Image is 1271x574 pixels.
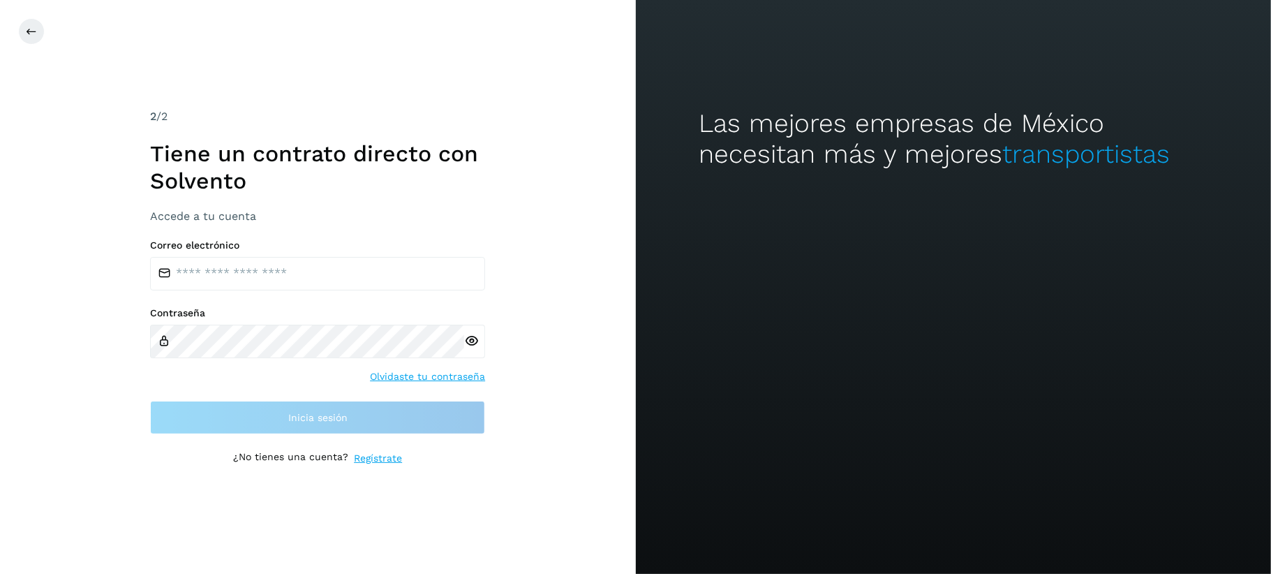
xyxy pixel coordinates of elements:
[370,369,485,384] a: Olvidaste tu contraseña
[150,307,485,319] label: Contraseña
[150,110,156,123] span: 2
[150,401,485,434] button: Inicia sesión
[150,240,485,251] label: Correo electrónico
[150,108,485,125] div: /2
[233,451,348,466] p: ¿No tienes una cuenta?
[150,140,485,194] h1: Tiene un contrato directo con Solvento
[150,209,485,223] h3: Accede a tu cuenta
[699,108,1207,170] h2: Las mejores empresas de México necesitan más y mejores
[1003,139,1170,169] span: transportistas
[288,413,348,422] span: Inicia sesión
[354,451,402,466] a: Regístrate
